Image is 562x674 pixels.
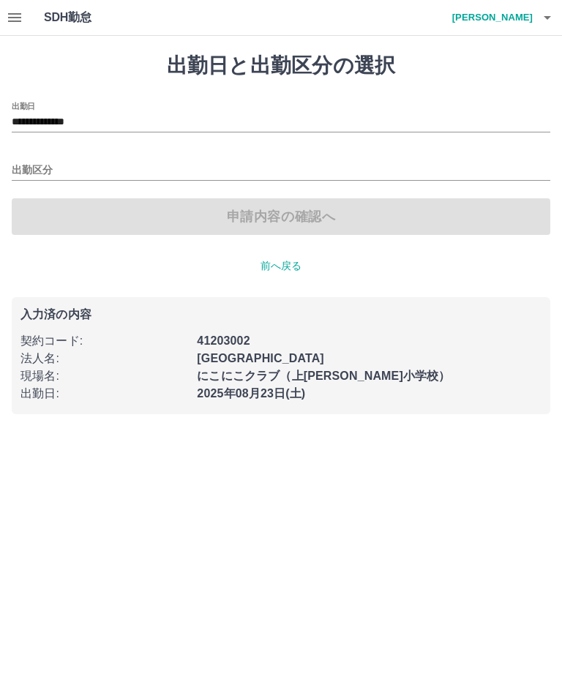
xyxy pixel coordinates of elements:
[12,100,35,111] label: 出勤日
[20,309,542,321] p: 入力済の内容
[197,334,250,347] b: 41203002
[20,385,188,402] p: 出勤日 :
[12,258,550,274] p: 前へ戻る
[20,350,188,367] p: 法人名 :
[197,352,324,364] b: [GEOGRAPHIC_DATA]
[20,332,188,350] p: 契約コード :
[12,53,550,78] h1: 出勤日と出勤区分の選択
[20,367,188,385] p: 現場名 :
[197,370,450,382] b: にこにこクラブ（上[PERSON_NAME]小学校）
[197,387,305,400] b: 2025年08月23日(土)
